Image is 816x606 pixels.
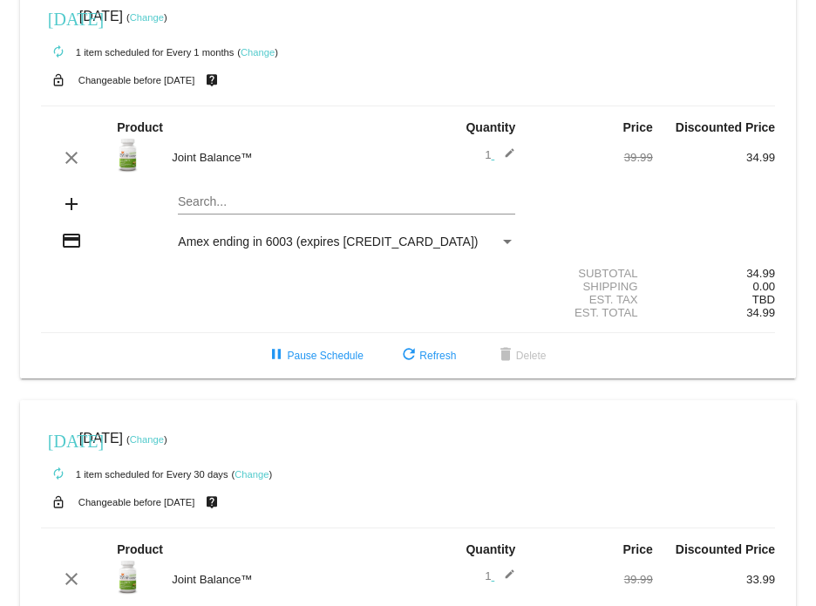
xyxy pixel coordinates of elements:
[117,561,139,596] img: avie-joint-front.png
[126,434,167,445] small: ( )
[48,42,69,63] mat-icon: autorenew
[237,47,278,58] small: ( )
[61,147,82,168] mat-icon: clear
[130,434,164,445] a: Change
[78,497,195,507] small: Changeable before [DATE]
[752,280,775,293] span: 0.00
[481,340,561,371] button: Delete
[163,151,408,164] div: Joint Balance™
[398,345,419,366] mat-icon: refresh
[178,235,515,249] mat-select: Payment Method
[485,569,515,582] span: 1
[48,491,69,514] mat-icon: lock_open
[130,12,164,23] a: Change
[530,280,652,293] div: Shipping
[201,491,222,514] mat-icon: live_help
[163,573,408,586] div: Joint Balance™
[623,542,653,556] strong: Price
[495,345,516,366] mat-icon: delete
[530,267,652,280] div: Subtotal
[746,306,775,319] span: 34.99
[126,12,167,23] small: ( )
[530,293,652,306] div: Est. Tax
[653,151,775,164] div: 34.99
[623,120,653,134] strong: Price
[653,573,775,586] div: 33.99
[201,69,222,92] mat-icon: live_help
[653,267,775,280] div: 34.99
[41,469,228,480] small: 1 item scheduled for Every 30 days
[178,195,515,209] input: Search...
[117,139,139,174] img: avie-joint-front.png
[530,151,652,164] div: 39.99
[48,69,69,92] mat-icon: lock_open
[530,573,652,586] div: 39.99
[485,148,515,161] span: 1
[235,469,269,480] a: Change
[266,350,363,362] span: Pause Schedule
[231,469,272,480] small: ( )
[495,350,547,362] span: Delete
[48,7,69,28] mat-icon: [DATE]
[676,120,775,134] strong: Discounted Price
[61,194,82,214] mat-icon: add
[466,542,515,556] strong: Quantity
[61,569,82,589] mat-icon: clear
[178,235,478,249] span: Amex ending in 6003 (expires [CREDIT_CARD_DATA])
[241,47,275,58] a: Change
[78,75,195,85] small: Changeable before [DATE]
[48,429,69,450] mat-icon: [DATE]
[48,464,69,485] mat-icon: autorenew
[117,542,163,556] strong: Product
[41,47,235,58] small: 1 item scheduled for Every 1 months
[494,147,515,168] mat-icon: edit
[266,345,287,366] mat-icon: pause
[752,293,775,306] span: TBD
[466,120,515,134] strong: Quantity
[398,350,456,362] span: Refresh
[530,306,652,319] div: Est. Total
[117,120,163,134] strong: Product
[676,542,775,556] strong: Discounted Price
[61,230,82,251] mat-icon: credit_card
[252,340,377,371] button: Pause Schedule
[494,569,515,589] mat-icon: edit
[384,340,470,371] button: Refresh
